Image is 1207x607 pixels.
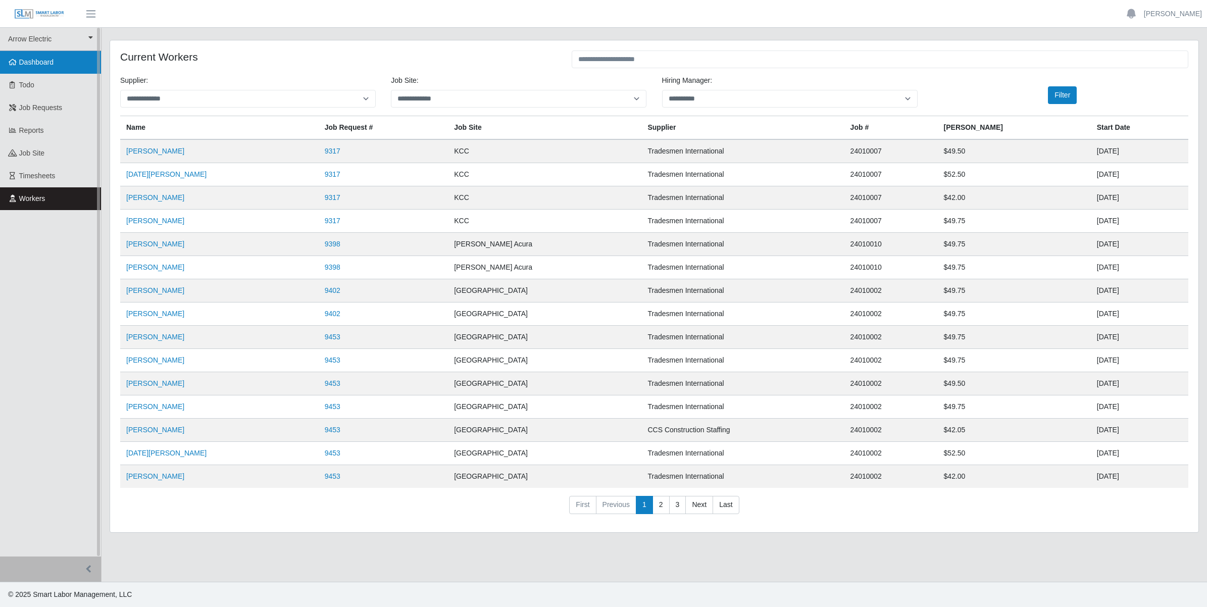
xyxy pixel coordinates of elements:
td: $49.75 [938,326,1091,349]
td: $49.50 [938,139,1091,163]
td: Tradesmen International [641,233,844,256]
label: Hiring Manager: [662,75,713,86]
td: Tradesmen International [641,395,844,419]
td: $49.75 [938,256,1091,279]
a: 9453 [325,333,340,341]
td: [DATE] [1091,163,1188,186]
td: [DATE] [1091,210,1188,233]
span: Timesheets [19,172,56,180]
span: Dashboard [19,58,54,66]
td: [GEOGRAPHIC_DATA] [448,395,641,419]
a: [PERSON_NAME] [1144,9,1202,19]
span: © 2025 Smart Labor Management, LLC [8,590,132,598]
span: job site [19,149,45,157]
a: [PERSON_NAME] [126,286,184,294]
td: Tradesmen International [641,163,844,186]
td: [GEOGRAPHIC_DATA] [448,349,641,372]
td: 24010010 [844,233,938,256]
td: $49.50 [938,372,1091,395]
td: $49.75 [938,349,1091,372]
td: [GEOGRAPHIC_DATA] [448,372,641,395]
td: [PERSON_NAME] Acura [448,233,641,256]
td: [DATE] [1091,395,1188,419]
a: 1 [636,496,653,514]
td: [GEOGRAPHIC_DATA] [448,419,641,442]
a: 9453 [325,356,340,364]
td: $42.05 [938,419,1091,442]
td: [GEOGRAPHIC_DATA] [448,302,641,326]
td: 24010010 [844,256,938,279]
td: 24010002 [844,302,938,326]
img: SLM Logo [14,9,65,20]
td: Tradesmen International [641,349,844,372]
a: [PERSON_NAME] [126,426,184,434]
a: [PERSON_NAME] [126,472,184,480]
a: [PERSON_NAME] [126,402,184,411]
a: 9453 [325,449,340,457]
td: CCS Construction Staffing [641,419,844,442]
td: $52.50 [938,163,1091,186]
a: 9402 [325,310,340,318]
a: [DATE][PERSON_NAME] [126,170,207,178]
a: [PERSON_NAME] [126,240,184,248]
td: $49.75 [938,395,1091,419]
button: Filter [1048,86,1077,104]
td: [GEOGRAPHIC_DATA] [448,326,641,349]
a: Next [685,496,713,514]
td: [DATE] [1091,349,1188,372]
span: Workers [19,194,45,203]
a: 9398 [325,240,340,248]
th: Supplier [641,116,844,140]
td: [DATE] [1091,233,1188,256]
td: Tradesmen International [641,372,844,395]
a: 9317 [325,147,340,155]
th: [PERSON_NAME] [938,116,1091,140]
a: [PERSON_NAME] [126,193,184,201]
a: [PERSON_NAME] [126,217,184,225]
td: $49.75 [938,279,1091,302]
a: 2 [652,496,670,514]
td: 24010002 [844,326,938,349]
td: [DATE] [1091,465,1188,488]
a: 9317 [325,170,340,178]
a: 9453 [325,426,340,434]
h4: Current Workers [120,50,557,63]
td: KCC [448,186,641,210]
td: Tradesmen International [641,302,844,326]
td: [DATE] [1091,279,1188,302]
a: 9317 [325,217,340,225]
td: Tradesmen International [641,210,844,233]
td: 24010007 [844,139,938,163]
td: [GEOGRAPHIC_DATA] [448,465,641,488]
th: Job Request # [319,116,448,140]
nav: pagination [120,496,1188,522]
td: $42.00 [938,186,1091,210]
td: [DATE] [1091,256,1188,279]
td: 24010007 [844,163,938,186]
td: [DATE] [1091,419,1188,442]
td: KCC [448,163,641,186]
td: [GEOGRAPHIC_DATA] [448,279,641,302]
label: job site: [391,75,418,86]
a: [PERSON_NAME] [126,263,184,271]
th: Start Date [1091,116,1188,140]
td: [DATE] [1091,372,1188,395]
td: $49.75 [938,233,1091,256]
td: 24010002 [844,395,938,419]
td: KCC [448,139,641,163]
a: [PERSON_NAME] [126,147,184,155]
td: 24010002 [844,279,938,302]
td: 24010002 [844,349,938,372]
td: $49.75 [938,302,1091,326]
td: 24010002 [844,419,938,442]
td: 24010002 [844,442,938,465]
td: [DATE] [1091,186,1188,210]
th: Job # [844,116,938,140]
a: [PERSON_NAME] [126,356,184,364]
a: 9453 [325,472,340,480]
span: Job Requests [19,104,63,112]
a: 9402 [325,286,340,294]
td: [PERSON_NAME] Acura [448,256,641,279]
td: KCC [448,210,641,233]
label: Supplier: [120,75,148,86]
